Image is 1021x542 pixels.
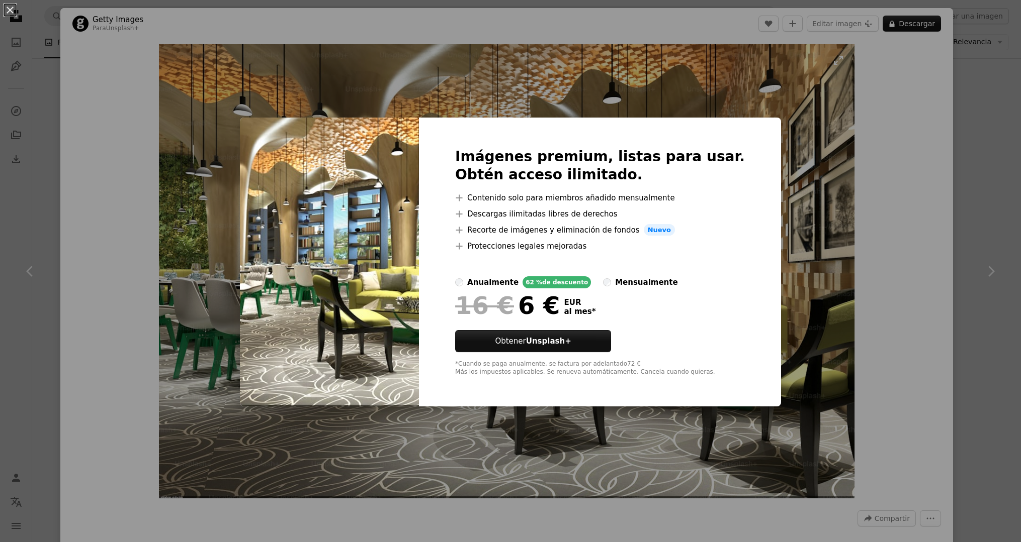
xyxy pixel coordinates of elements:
[455,148,745,184] h2: Imágenes premium, listas para usar. Obtén acceso ilimitado.
[455,292,560,318] div: 6 €
[603,278,611,286] input: mensualmente
[564,307,595,316] span: al mes *
[615,276,677,288] div: mensualmente
[455,360,745,376] div: *Cuando se paga anualmente, se factura por adelantado 72 € Más los impuestos aplicables. Se renue...
[455,224,745,236] li: Recorte de imágenes y eliminación de fondos
[526,337,571,346] strong: Unsplash+
[455,192,745,204] li: Contenido solo para miembros añadido mensualmente
[455,208,745,220] li: Descargas ilimitadas libres de derechos
[240,118,419,407] img: premium_photo-1661953124283-76d0a8436b87
[455,292,514,318] span: 16 €
[455,278,463,286] input: anualmente62 %de descuento
[455,330,611,352] button: ObtenerUnsplash+
[523,276,591,288] div: 62 % de descuento
[644,224,675,236] span: Nuevo
[564,298,595,307] span: EUR
[467,276,519,288] div: anualmente
[455,240,745,252] li: Protecciones legales mejoradas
